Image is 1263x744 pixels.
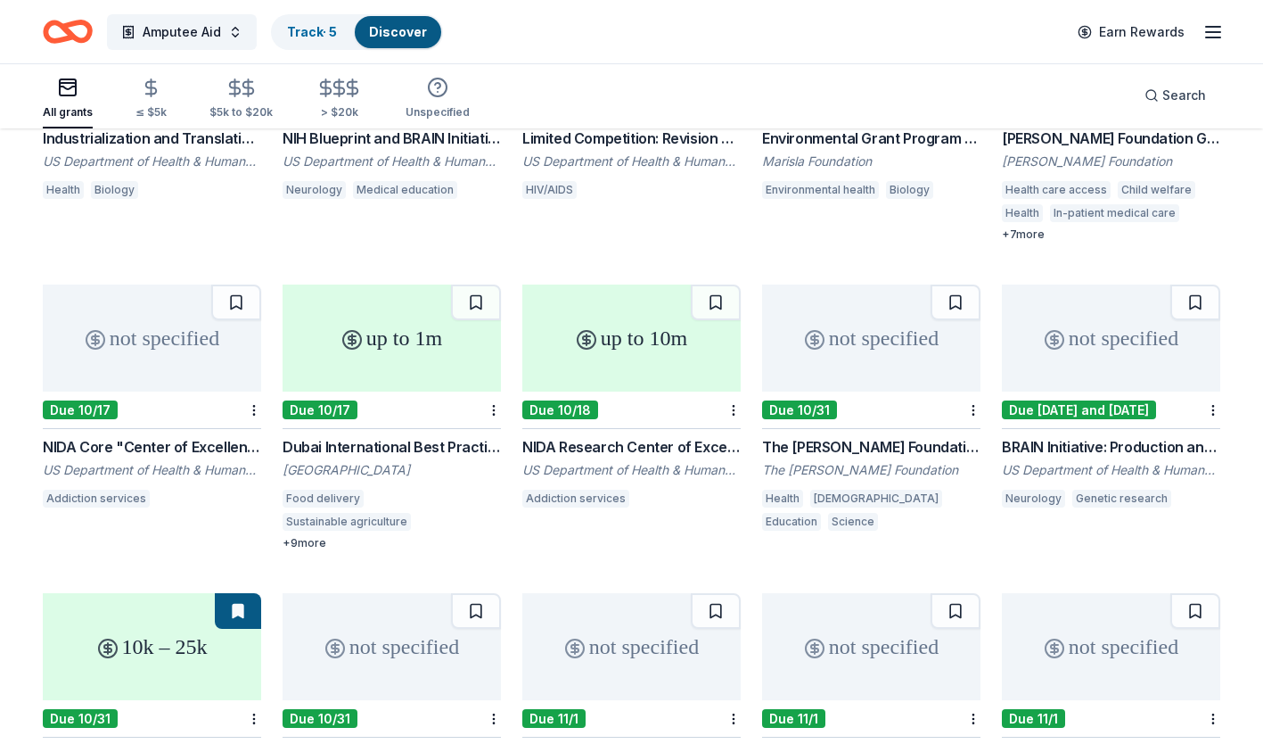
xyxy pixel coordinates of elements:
span: Amputee Aid [143,21,221,43]
div: not specified [762,593,980,700]
div: The [PERSON_NAME] Foundation Grant [762,436,980,458]
div: not specified [762,285,980,392]
a: not specifiedDue 10/17NIDA Core "Center of Excellence" Grant Program (P30 Clinical Trial Optional... [43,285,261,513]
button: Amputee Aid [107,14,257,50]
div: Dubai International Best Practices Award for Sustainable Development [283,436,501,458]
div: Health [43,181,84,199]
div: All grants [43,105,93,120]
div: US Department of Health & Human Services: National Institutes of Health (NIH) [1002,461,1220,479]
div: NIDA Research Center of Excellence Grant Program (P50 Clinical Trial Optional) (345364) [522,436,741,458]
a: Home [43,11,93,53]
button: Unspecified [406,70,470,128]
span: Search [1162,85,1206,106]
div: Due 11/1 [522,709,586,728]
div: up to 1m [283,285,501,392]
button: > $20k [316,70,363,128]
div: BRAIN Initiative: Production and distribution facilities for [MEDICAL_DATA] type-specific access ... [1002,436,1220,458]
div: Marisla Foundation [762,153,980,170]
div: Education [762,513,821,531]
div: not specified [1002,593,1220,700]
a: not specifiedDue 10/31The [PERSON_NAME] Foundation GrantThe [PERSON_NAME] FoundationHealth[DEMOGR... [762,285,980,536]
div: The [PERSON_NAME] Foundation [762,461,980,479]
div: Addiction services [43,490,150,508]
div: [DEMOGRAPHIC_DATA] [810,490,942,508]
div: Due 10/31 [283,709,357,728]
div: Environmental Grant Program - Environmental Health Area [762,128,980,149]
div: In-patient medical care [1050,204,1179,222]
a: Earn Rewards [1067,16,1195,48]
div: 10k – 25k [43,593,261,700]
div: not specified [43,285,261,392]
button: $5k to $20k [209,70,273,128]
div: [PERSON_NAME] Foundation Grant [1002,128,1220,149]
button: All grants [43,70,93,128]
div: + 7 more [1002,227,1220,242]
div: Biology [886,181,933,199]
div: Biology [91,181,138,199]
a: up to 10mDue 10/18NIDA Research Center of Excellence Grant Program (P50 Clinical Trial Optional) ... [522,285,741,513]
div: not specified [522,593,741,700]
div: [PERSON_NAME] Foundation [1002,153,1220,170]
a: Discover [369,24,427,39]
div: Due 11/1 [762,709,825,728]
div: HIV/AIDS [522,181,577,199]
div: Medical education [353,181,457,199]
button: Search [1130,78,1220,113]
div: Environmental health [762,181,879,199]
div: Due 10/17 [43,401,118,419]
div: [GEOGRAPHIC_DATA] [283,461,501,479]
button: ≤ $5k [135,70,167,128]
div: Due 10/31 [43,709,118,728]
div: not specified [1002,285,1220,392]
div: NIH Blueprint and BRAIN Initiative Diversity Specialized Predoctoral to Postdoctoral Advancement ... [283,128,501,149]
div: Food delivery [283,490,364,508]
a: Track· 5 [287,24,337,39]
div: Due 10/31 [762,401,837,419]
div: Industrialization and Translation of Extracellular Vesicles for use in Regenerative Medicine (U43... [43,128,261,149]
div: > $20k [316,105,363,120]
div: $5k to $20k [209,105,273,120]
div: Due 11/1 [1002,709,1065,728]
div: US Department of Health & Human Services: National Institutes of Health (NIH) [43,153,261,170]
div: US Department of Health & Human Services: National Institutes of Health (NIH) [522,461,741,479]
div: US Department of Health & Human Services: National Institutes of Health (NIH) [283,153,501,170]
div: not specified [283,593,501,700]
div: Health care access [1002,181,1111,199]
div: Science [828,513,878,531]
div: up to 10m [522,285,741,392]
div: Genetic research [1072,490,1171,508]
button: Track· 5Discover [271,14,443,50]
div: Due [DATE] and [DATE] [1002,401,1156,419]
div: Limited Competition: Revision Applications of Existing NIH Centers for AIDS Research (CFAR) and D... [522,128,741,149]
div: Due 10/17 [283,401,357,419]
a: not specifiedDue [DATE] and [DATE]BRAIN Initiative: Production and distribution facilities for [M... [1002,285,1220,513]
div: Sustainable agriculture [283,513,411,531]
div: ≤ $5k [135,105,167,120]
div: Health [1002,204,1043,222]
div: US Department of Health & Human Services: National Institutes of Health (NIH) [43,461,261,479]
div: + 9 more [283,536,501,550]
div: Unspecified [406,105,470,120]
div: Child welfare [1118,181,1195,199]
div: US Department of Health & Human Services: National Institutes of Health (NIH) [522,153,741,170]
div: Health [762,490,803,508]
div: Neurology [283,181,346,199]
a: up to 1mDue 10/17Dubai International Best Practices Award for Sustainable Development[GEOGRAPHIC_... [283,285,501,550]
div: Addiction services [522,490,629,508]
div: Neurology [1002,490,1065,508]
div: NIDA Core "Center of Excellence" Grant Program (P30 Clinical Trial Optional) (345149) [43,436,261,458]
div: Due 10/18 [522,401,598,419]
